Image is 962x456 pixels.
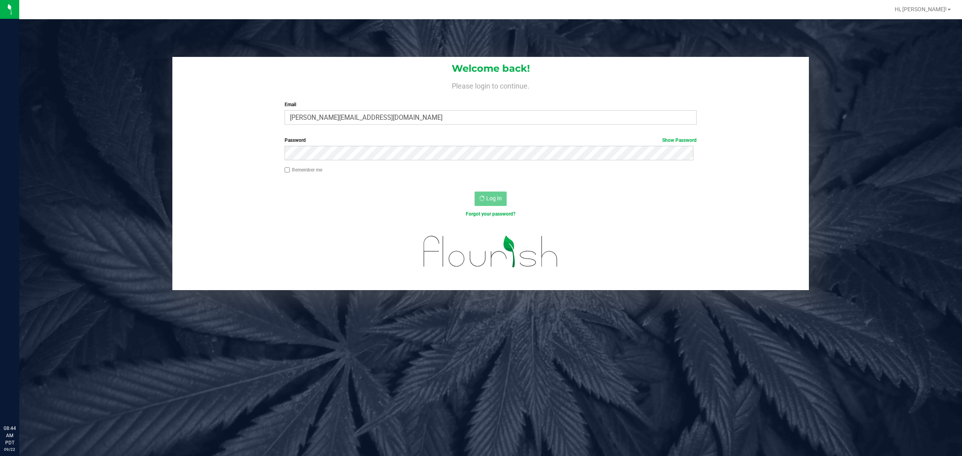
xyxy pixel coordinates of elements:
[285,166,322,174] label: Remember me
[466,211,515,217] a: Forgot your password?
[285,101,697,108] label: Email
[895,6,947,12] span: Hi, [PERSON_NAME]!
[662,137,697,143] a: Show Password
[172,63,809,74] h1: Welcome back!
[486,195,502,202] span: Log In
[4,425,16,446] p: 08:44 AM PDT
[411,226,570,277] img: flourish_logo.svg
[285,167,290,173] input: Remember me
[475,192,507,206] button: Log In
[4,446,16,452] p: 09/22
[285,137,306,143] span: Password
[172,80,809,90] h4: Please login to continue.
